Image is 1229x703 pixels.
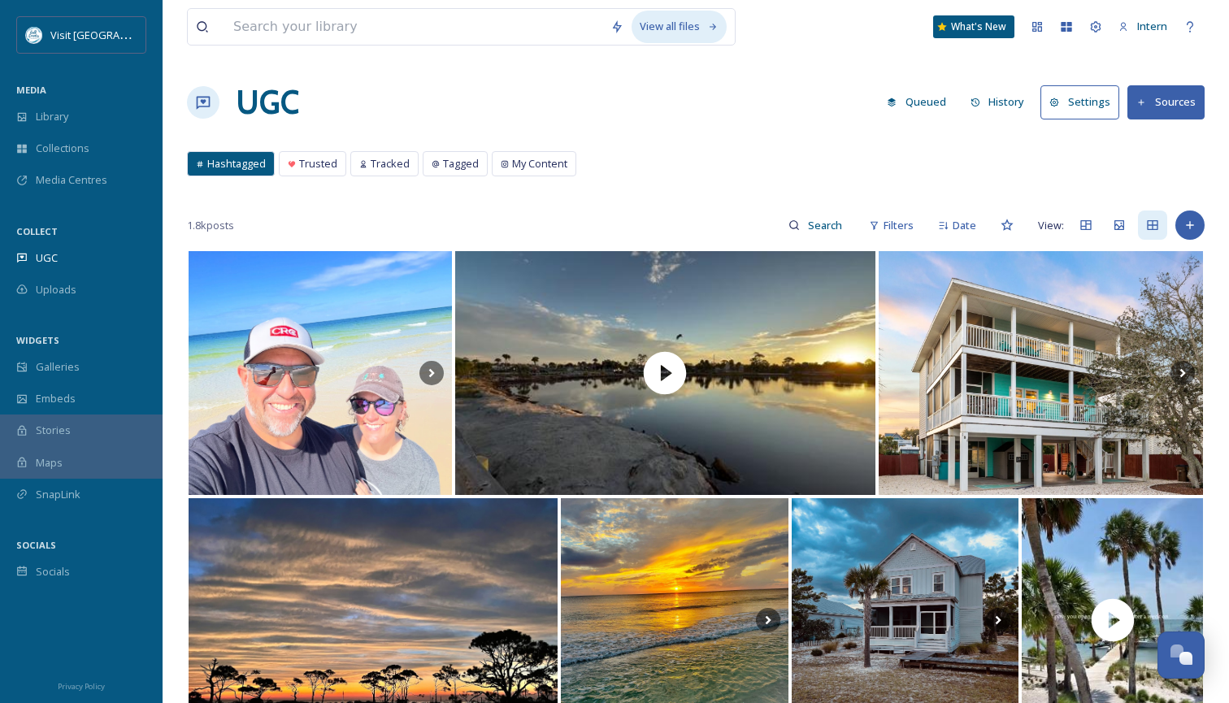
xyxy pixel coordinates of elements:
[58,681,105,692] span: Privacy Policy
[879,86,962,118] a: Queued
[36,487,80,502] span: SnapLink
[879,86,954,118] button: Queued
[207,156,266,171] span: Hashtagged
[1040,85,1119,119] button: Settings
[1157,631,1205,679] button: Open Chat
[953,218,976,233] span: Date
[299,156,337,171] span: Trusted
[512,156,567,171] span: My Content
[187,218,234,233] span: 1.8k posts
[225,9,602,45] input: Search your library
[58,675,105,695] a: Privacy Policy
[800,209,853,241] input: Search
[36,282,76,297] span: Uploads
[962,86,1041,118] a: History
[50,27,176,42] span: Visit [GEOGRAPHIC_DATA]
[879,251,1203,495] img: Soft sandy beaches and Florida fun await at "Three Palms Paradise", a 4-bedroom, 4.5-bathroom Ind...
[933,15,1014,38] a: What's New
[236,78,299,127] a: UGC
[632,11,727,42] a: View all files
[36,141,89,156] span: Collections
[36,564,70,579] span: Socials
[962,86,1033,118] button: History
[36,455,63,471] span: Maps
[455,251,875,495] img: thumbnail
[1137,19,1167,33] span: Intern
[36,250,58,266] span: UGC
[1038,218,1064,233] span: View:
[189,251,452,495] img: I got to enjoy a wonderful week of camping with family for my 46th 🎂 This is our favorite Florida...
[36,359,80,375] span: Galleries
[884,218,914,233] span: Filters
[1127,85,1205,119] button: Sources
[1040,85,1127,119] a: Settings
[36,172,107,188] span: Media Centres
[16,334,59,346] span: WIDGETS
[16,225,58,237] span: COLLECT
[371,156,410,171] span: Tracked
[1110,11,1175,42] a: Intern
[16,84,46,96] span: MEDIA
[36,423,71,438] span: Stories
[36,391,76,406] span: Embeds
[26,27,42,43] img: download%20%282%29.png
[16,539,56,551] span: SOCIALS
[36,109,68,124] span: Library
[443,156,479,171] span: Tagged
